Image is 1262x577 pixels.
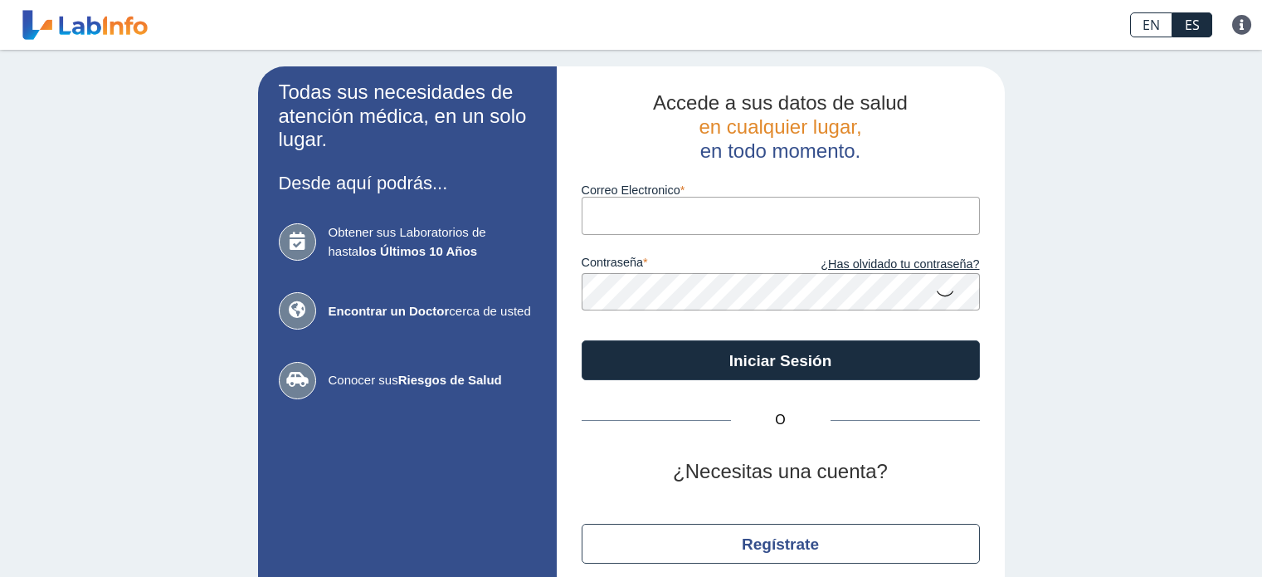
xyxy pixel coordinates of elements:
h2: Todas sus necesidades de atención médica, en un solo lugar. [279,81,536,152]
b: Riesgos de Salud [398,373,502,387]
label: contraseña [582,256,781,274]
h2: ¿Necesitas una cuenta? [582,460,980,484]
span: Obtener sus Laboratorios de hasta [329,223,536,261]
span: cerca de usted [329,302,536,321]
label: Correo Electronico [582,183,980,197]
span: en todo momento. [700,139,860,162]
b: los Últimos 10 Años [358,244,477,258]
a: ES [1172,12,1212,37]
h3: Desde aquí podrás... [279,173,536,193]
span: en cualquier lugar, [699,115,861,138]
button: Iniciar Sesión [582,340,980,380]
b: Encontrar un Doctor [329,304,450,318]
a: EN [1130,12,1172,37]
a: ¿Has olvidado tu contraseña? [781,256,980,274]
span: O [731,410,831,430]
span: Conocer sus [329,371,536,390]
span: Accede a sus datos de salud [653,91,908,114]
button: Regístrate [582,524,980,564]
